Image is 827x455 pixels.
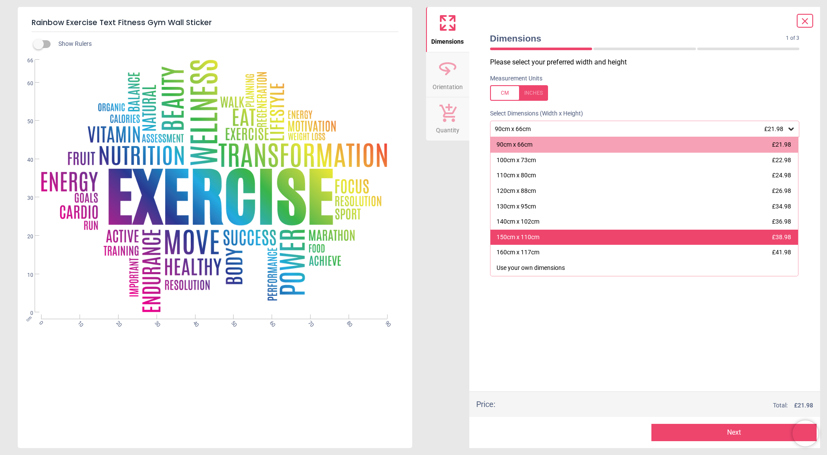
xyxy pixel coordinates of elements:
[433,79,463,92] span: Orientation
[38,39,412,49] div: Show Rulers
[25,315,33,323] span: cm
[772,234,791,240] span: £38.98
[497,248,539,257] div: 160cm x 117cm
[483,109,583,118] label: Select Dimensions (Width x Height)
[383,320,389,325] span: 90
[497,187,536,195] div: 120cm x 88cm
[229,320,235,325] span: 50
[794,401,813,410] span: £
[17,233,33,240] span: 20
[497,218,539,226] div: 140cm x 102cm
[17,310,33,317] span: 0
[426,7,469,52] button: Dimensions
[651,424,817,441] button: Next
[490,32,786,45] span: Dimensions
[772,249,791,256] span: £41.98
[497,156,536,165] div: 100cm x 73cm
[38,320,43,325] span: 0
[476,399,495,410] div: Price :
[772,141,791,148] span: £21.98
[497,171,536,180] div: 110cm x 80cm
[76,320,81,325] span: 10
[494,125,787,133] div: 90cm x 66cm
[436,122,459,135] span: Quantity
[786,35,799,42] span: 1 of 3
[191,320,197,325] span: 40
[345,320,350,325] span: 80
[792,420,818,446] iframe: Brevo live chat
[268,320,273,325] span: 60
[497,202,536,211] div: 130cm x 95cm
[114,320,120,325] span: 20
[772,218,791,225] span: £36.98
[798,402,813,409] span: 21.98
[772,187,791,194] span: £26.98
[508,401,814,410] div: Total:
[490,58,807,67] p: Please select your preferred width and height
[764,125,783,132] span: £21.98
[306,320,312,325] span: 70
[17,195,33,202] span: 30
[497,233,539,242] div: 150cm x 110cm
[153,320,158,325] span: 30
[426,52,469,97] button: Orientation
[497,264,565,272] div: Use your own dimensions
[431,33,464,46] span: Dimensions
[772,172,791,179] span: £24.98
[772,157,791,163] span: £22.98
[17,57,33,64] span: 66
[17,157,33,164] span: 40
[17,118,33,125] span: 50
[426,97,469,141] button: Quantity
[497,141,532,149] div: 90cm x 66cm
[490,74,542,83] label: Measurement Units
[17,80,33,87] span: 60
[32,14,398,32] h5: Rainbow Exercise Text Fitness Gym Wall Sticker
[17,272,33,279] span: 10
[772,203,791,210] span: £34.98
